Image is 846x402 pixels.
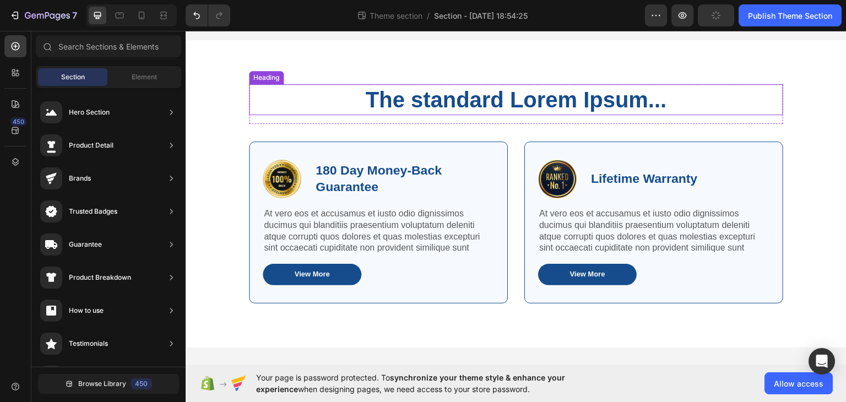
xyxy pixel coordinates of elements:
[131,378,152,389] div: 450
[739,4,842,26] button: Publish Theme Section
[132,72,157,82] span: Element
[78,379,126,389] span: Browse Library
[256,373,565,394] span: synchronize your theme style & enhance your experience
[774,378,823,389] span: Allow access
[384,239,419,248] div: View More
[10,117,26,126] div: 450
[352,233,451,254] button: View More
[69,239,102,250] div: Guarantee
[69,140,113,151] div: Product Detail
[764,372,833,394] button: Allow access
[186,4,230,26] div: Undo/Redo
[69,107,110,118] div: Hero Section
[69,338,108,349] div: Testimonials
[36,35,181,57] input: Search Sections & Elements
[69,272,131,283] div: Product Breakdown
[72,9,77,22] p: 7
[256,372,608,395] span: Your page is password protected. To when designing pages, we need access to your store password.
[61,72,85,82] span: Section
[38,374,179,394] button: Browse Library450
[69,305,104,316] div: How to use
[427,10,430,21] span: /
[352,129,391,167] img: 432750572815254551-24894a45-d3c4-4f5f-a41c-ec820acd4688.png
[69,206,117,217] div: Trusted Badges
[186,31,846,365] iframe: Design area
[69,173,91,184] div: Brands
[434,10,528,21] span: Section - [DATE] 18:54:25
[354,177,583,223] p: At vero eos et accusamus et iusto odio dignissimos ducimus qui blanditiis praesentium voluptatum ...
[809,348,835,374] div: Open Intercom Messenger
[4,4,82,26] button: 7
[405,140,512,156] p: Lifetime Warranty
[748,10,832,21] div: Publish Theme Section
[367,10,425,21] span: Theme section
